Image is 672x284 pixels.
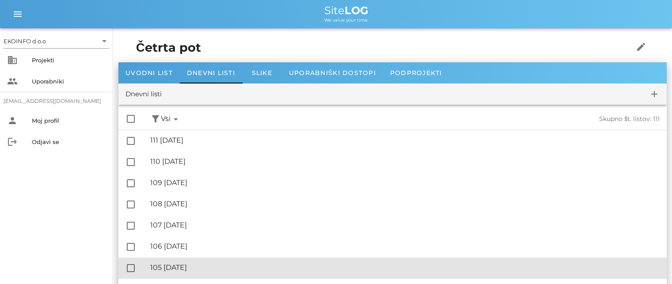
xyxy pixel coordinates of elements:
[150,157,660,166] div: 110 [DATE]
[628,242,672,284] iframe: Chat Widget
[324,4,368,17] span: Site
[628,242,672,284] div: Pripomoček za klepet
[150,200,660,208] div: 108 [DATE]
[7,76,18,87] i: people
[421,115,660,123] div: Skupno št. listov: 111
[636,42,646,52] i: edit
[150,221,660,229] div: 107 [DATE]
[32,78,106,85] div: Uporabniki
[150,136,660,144] div: 111 [DATE]
[171,114,181,125] i: arrow_drop_down
[187,69,235,77] span: Dnevni listi
[150,114,161,125] button: filter_alt
[7,136,18,147] i: logout
[125,89,162,99] div: Dnevni listi
[150,242,660,250] div: 106 [DATE]
[12,9,23,19] i: menu
[4,34,110,48] div: EKOINFO d.o.o
[7,115,18,126] i: person
[150,263,660,272] div: 105 [DATE]
[136,39,606,57] h1: Četrta pot
[99,36,110,46] i: arrow_drop_down
[289,69,376,77] span: Uporabniški dostopi
[345,4,368,17] b: LOG
[32,57,106,64] div: Projekti
[649,89,660,99] i: add
[4,37,46,45] div: EKOINFO d.o.o
[150,178,660,187] div: 109 [DATE]
[161,114,181,125] span: Vsi
[32,138,106,145] div: Odjavi se
[252,69,272,77] span: Slike
[324,17,368,23] span: We value your time.
[390,69,442,77] span: Podprojekti
[7,55,18,65] i: business
[32,117,106,124] div: Moj profil
[125,69,173,77] span: Uvodni list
